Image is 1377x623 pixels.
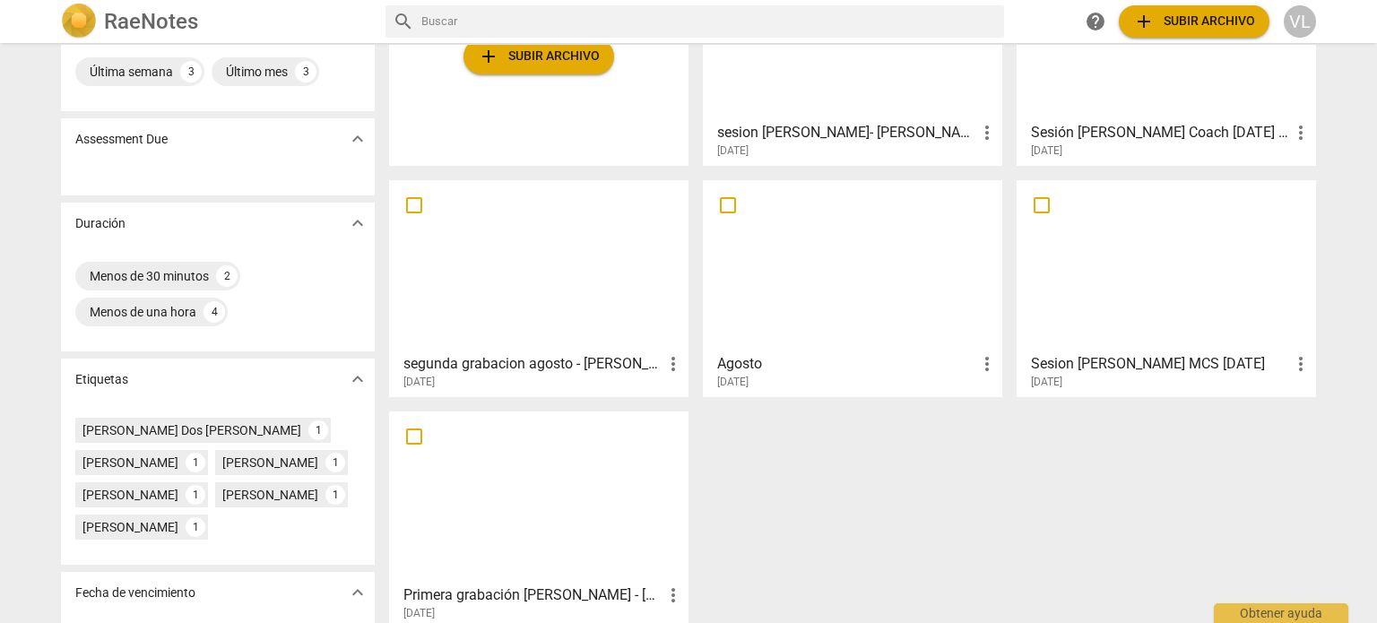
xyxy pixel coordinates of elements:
[344,210,371,237] button: Mostrar más
[90,303,196,321] div: Menos de una hora
[82,421,301,439] div: [PERSON_NAME] Dos [PERSON_NAME]
[1214,603,1348,623] div: Obtener ayuda
[1079,5,1112,38] a: Obtener ayuda
[325,485,345,505] div: 1
[1085,11,1106,32] span: help
[717,353,976,375] h3: Agosto
[180,61,202,82] div: 3
[82,518,178,536] div: [PERSON_NAME]
[344,579,371,606] button: Mostrar más
[717,122,976,143] h3: sesion victor- johana
[82,454,178,472] div: [PERSON_NAME]
[403,353,663,375] h3: segunda grabacion agosto - sebastian Sosa
[344,125,371,152] button: Mostrar más
[186,517,205,537] div: 1
[1133,11,1155,32] span: add
[717,143,749,159] span: [DATE]
[325,453,345,472] div: 1
[61,4,371,39] a: LogoRaeNotes
[421,7,997,36] input: Buscar
[186,485,205,505] div: 1
[347,582,368,603] span: expand_more
[216,265,238,287] div: 2
[403,584,663,606] h3: Primera grabación de Agosto - Johana Montoya Ruiz
[663,353,684,375] span: more_vert
[709,186,996,389] a: Agosto[DATE]
[61,4,97,39] img: Logo
[1031,143,1062,159] span: [DATE]
[1031,122,1290,143] h3: Sesión Estefania Coach 10-09-25 para Mentoría individual
[75,130,168,149] p: Assessment Due
[1284,5,1316,38] button: VL
[222,486,318,504] div: [PERSON_NAME]
[717,375,749,390] span: [DATE]
[75,370,128,389] p: Etiquetas
[478,46,499,67] span: add
[1031,375,1062,390] span: [DATE]
[222,454,318,472] div: [PERSON_NAME]
[393,11,414,32] span: search
[1133,11,1255,32] span: Subir archivo
[75,214,126,233] p: Duración
[463,39,614,74] button: Subir
[1023,186,1310,389] a: Sesion [PERSON_NAME] MCS [DATE][DATE]
[663,584,684,606] span: more_vert
[1290,353,1312,375] span: more_vert
[82,486,178,504] div: [PERSON_NAME]
[403,606,435,621] span: [DATE]
[90,63,173,81] div: Última semana
[1031,353,1290,375] h3: Sesion Ana-Agustin MCS 27.08.25
[976,122,998,143] span: more_vert
[395,418,682,620] a: Primera grabación [PERSON_NAME] - [PERSON_NAME][DATE]
[1119,5,1269,38] button: Subir
[344,366,371,393] button: Mostrar más
[347,128,368,150] span: expand_more
[403,375,435,390] span: [DATE]
[90,267,209,285] div: Menos de 30 minutos
[1290,122,1312,143] span: more_vert
[308,420,328,440] div: 1
[75,584,195,602] p: Fecha de vencimiento
[347,212,368,234] span: expand_more
[347,368,368,390] span: expand_more
[186,453,205,472] div: 1
[395,186,682,389] a: segunda grabacion agosto - [PERSON_NAME][DATE]
[478,46,600,67] span: Subir archivo
[226,63,288,81] div: Último mes
[295,61,316,82] div: 3
[104,9,198,34] h2: RaeNotes
[204,301,225,323] div: 4
[976,353,998,375] span: more_vert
